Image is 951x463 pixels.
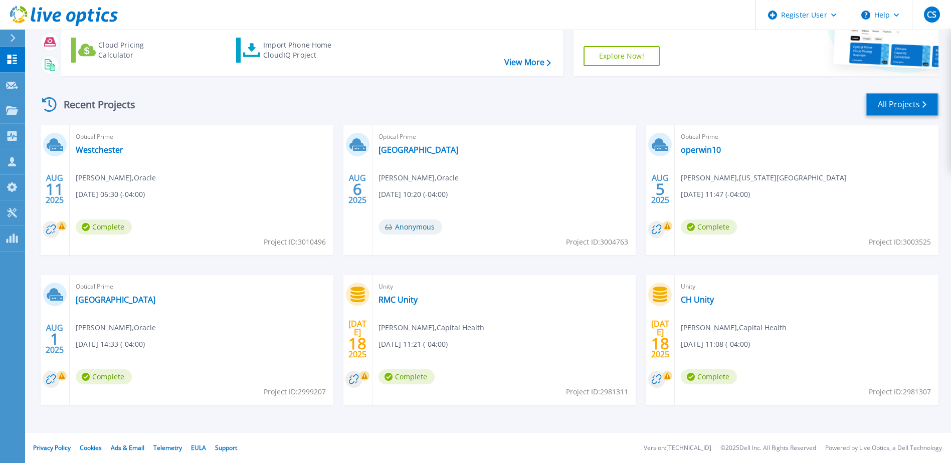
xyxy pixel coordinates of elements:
[76,281,327,292] span: Optical Prime
[651,339,669,348] span: 18
[378,295,418,305] a: RMC Unity
[33,443,71,452] a: Privacy Policy
[378,369,435,384] span: Complete
[98,40,178,60] div: Cloud Pricing Calculator
[45,321,64,357] div: AUG 2025
[378,339,448,350] span: [DATE] 11:21 (-04:00)
[584,46,660,66] a: Explore Now!
[348,171,367,207] div: AUG 2025
[681,145,721,155] a: operwin10
[353,185,362,193] span: 6
[111,443,144,452] a: Ads & Email
[681,295,714,305] a: CH Unity
[45,171,64,207] div: AUG 2025
[215,443,237,452] a: Support
[869,237,931,248] span: Project ID: 3003525
[76,295,155,305] a: [GEOGRAPHIC_DATA]
[76,172,156,183] span: [PERSON_NAME] , Oracle
[264,237,326,248] span: Project ID: 3010496
[681,369,737,384] span: Complete
[39,92,149,117] div: Recent Projects
[378,281,630,292] span: Unity
[866,93,938,116] a: All Projects
[566,237,628,248] span: Project ID: 3004763
[263,40,341,60] div: Import Phone Home CloudIQ Project
[378,189,448,200] span: [DATE] 10:20 (-04:00)
[869,386,931,397] span: Project ID: 2981307
[76,322,156,333] span: [PERSON_NAME] , Oracle
[566,386,628,397] span: Project ID: 2981311
[644,445,711,451] li: Version: [TECHNICAL_ID]
[681,322,787,333] span: [PERSON_NAME] , Capital Health
[71,38,183,63] a: Cloud Pricing Calculator
[264,386,326,397] span: Project ID: 2999207
[378,172,459,183] span: [PERSON_NAME] , Oracle
[76,189,145,200] span: [DATE] 06:30 (-04:00)
[80,443,102,452] a: Cookies
[504,58,551,67] a: View More
[656,185,665,193] span: 5
[825,445,942,451] li: Powered by Live Optics, a Dell Technology
[681,189,750,200] span: [DATE] 11:47 (-04:00)
[46,185,64,193] span: 11
[681,172,847,183] span: [PERSON_NAME] , [US_STATE][GEOGRAPHIC_DATA]
[348,321,367,357] div: [DATE] 2025
[76,145,123,155] a: Westchester
[681,281,932,292] span: Unity
[720,445,816,451] li: © 2025 Dell Inc. All Rights Reserved
[348,339,366,348] span: 18
[681,219,737,235] span: Complete
[651,171,670,207] div: AUG 2025
[50,335,59,343] span: 1
[378,145,458,155] a: [GEOGRAPHIC_DATA]
[76,131,327,142] span: Optical Prime
[927,11,936,19] span: CS
[378,219,442,235] span: Anonymous
[191,443,206,452] a: EULA
[651,321,670,357] div: [DATE] 2025
[76,369,132,384] span: Complete
[153,443,182,452] a: Telemetry
[76,339,145,350] span: [DATE] 14:33 (-04:00)
[681,339,750,350] span: [DATE] 11:08 (-04:00)
[76,219,132,235] span: Complete
[378,322,484,333] span: [PERSON_NAME] , Capital Health
[681,131,932,142] span: Optical Prime
[378,131,630,142] span: Optical Prime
